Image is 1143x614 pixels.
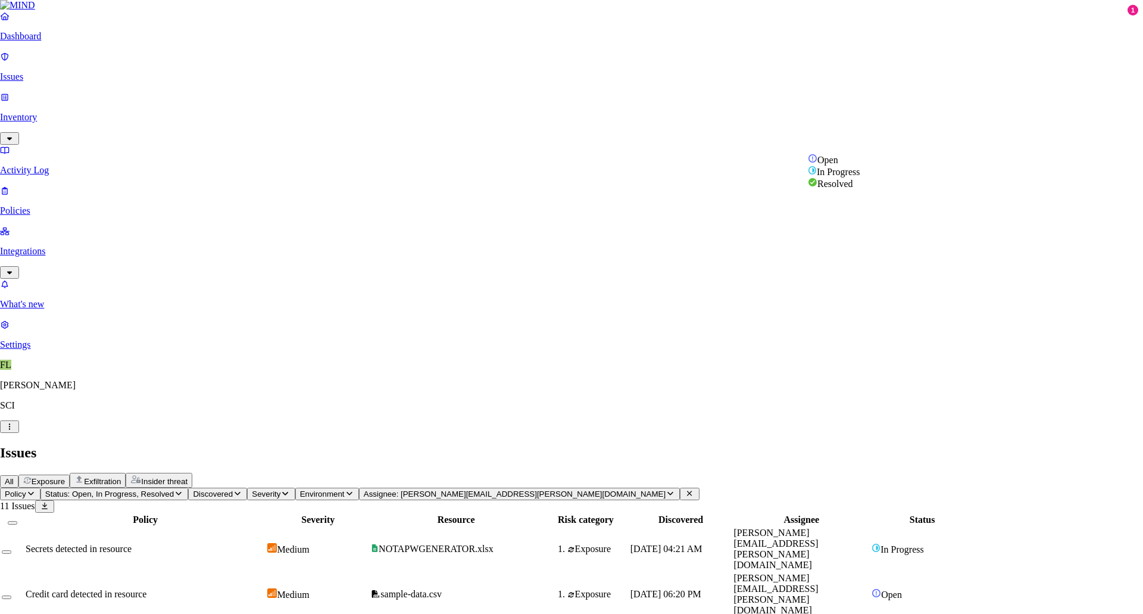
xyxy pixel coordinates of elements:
[808,166,817,175] img: status-in-progress
[817,155,838,165] span: Open
[808,177,817,187] img: status-resolved
[817,179,853,189] span: Resolved
[808,154,817,163] img: status-open
[817,167,860,177] span: In Progress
